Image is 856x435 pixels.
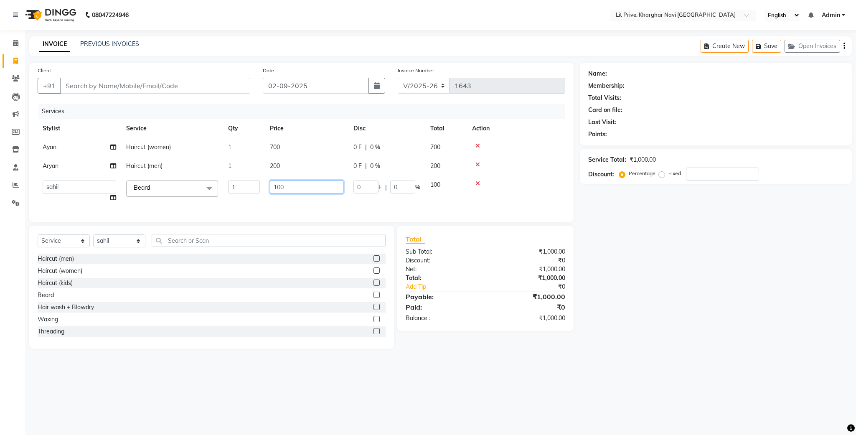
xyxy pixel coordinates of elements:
[500,282,571,291] div: ₹0
[399,256,485,265] div: Discount:
[353,143,362,152] span: 0 F
[92,3,129,27] b: 08047224946
[485,314,572,323] div: ₹1,000.00
[485,292,572,302] div: ₹1,000.00
[630,155,656,164] div: ₹1,000.00
[588,130,607,139] div: Points:
[38,279,73,287] div: Haircut (kids)
[629,170,655,177] label: Percentage
[399,265,485,274] div: Net:
[38,267,82,275] div: Haircut (women)
[588,155,626,164] div: Service Total:
[265,119,348,138] th: Price
[485,256,572,265] div: ₹0
[38,254,74,263] div: Haircut (men)
[60,78,250,94] input: Search by Name/Mobile/Email/Code
[406,235,425,244] span: Total
[588,94,621,102] div: Total Visits:
[588,118,616,127] div: Last Visit:
[485,274,572,282] div: ₹1,000.00
[38,78,61,94] button: +91
[399,314,485,323] div: Balance :
[353,162,362,170] span: 0 F
[588,81,625,90] div: Membership:
[399,302,485,312] div: Paid:
[399,282,500,291] a: Add Tip
[399,274,485,282] div: Total:
[270,162,280,170] span: 200
[378,183,382,192] span: F
[399,292,485,302] div: Payable:
[430,181,440,188] span: 100
[752,40,781,53] button: Save
[430,162,440,170] span: 200
[348,119,425,138] th: Disc
[399,247,485,256] div: Sub Total:
[485,247,572,256] div: ₹1,000.00
[588,69,607,78] div: Name:
[467,119,565,138] th: Action
[38,119,121,138] th: Stylist
[43,143,56,151] span: Ayan
[485,302,572,312] div: ₹0
[668,170,681,177] label: Fixed
[38,291,54,300] div: Beard
[38,104,572,119] div: Services
[228,162,231,170] span: 1
[38,327,64,336] div: Threading
[270,143,280,151] span: 700
[701,40,749,53] button: Create New
[126,143,171,151] span: Haircut (women)
[39,37,70,52] a: INVOICE
[430,143,440,151] span: 700
[365,162,367,170] span: |
[38,303,94,312] div: Hair wash + Blowdry
[38,315,58,324] div: Waxing
[370,143,380,152] span: 0 %
[415,183,420,192] span: %
[588,106,622,114] div: Card on file:
[121,119,223,138] th: Service
[228,143,231,151] span: 1
[126,162,163,170] span: Haircut (men)
[370,162,380,170] span: 0 %
[263,67,274,74] label: Date
[588,170,614,179] div: Discount:
[21,3,79,27] img: logo
[80,40,139,48] a: PREVIOUS INVOICES
[43,162,58,170] span: Aryan
[134,184,150,191] span: Beard
[485,265,572,274] div: ₹1,000.00
[425,119,467,138] th: Total
[38,67,51,74] label: Client
[398,67,434,74] label: Invoice Number
[365,143,367,152] span: |
[785,40,840,53] button: Open Invoices
[152,234,386,247] input: Search or Scan
[385,183,387,192] span: |
[150,184,154,191] a: x
[822,11,840,20] span: Admin
[223,119,265,138] th: Qty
